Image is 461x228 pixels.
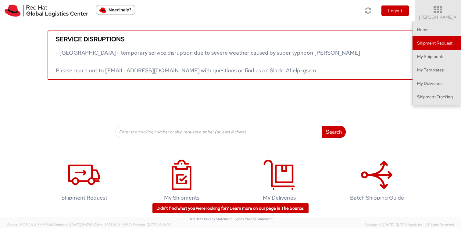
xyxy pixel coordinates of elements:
button: Need help? [96,5,135,15]
a: Service disruptions - [GEOGRAPHIC_DATA] - temporary service disruption due to severe weather caus... [48,31,413,80]
span: - [GEOGRAPHIC_DATA] - temporary service disruption due to severe weather caused by super typhoon ... [56,49,360,74]
a: Red Hat's Privacy Statement [189,217,232,221]
span: master, [DATE] 11:47:12 [58,223,93,227]
span: Copyright © [DATE]-[DATE] Agistix Inc., All Rights Reserved [364,223,454,227]
a: Shipment Tracking [413,90,461,103]
button: Search [322,126,346,138]
h5: Service disruptions [56,36,405,42]
h4: My Deliveries [240,195,319,201]
a: My Templates [413,63,461,77]
span: [PERSON_NAME] [419,14,457,20]
input: Enter the tracking number or ship request number (at least 4 chars) [115,126,322,138]
a: My Deliveries [413,77,461,90]
a: My Shipments [136,153,227,210]
h4: Batch Shipping Guide [338,195,416,201]
span: ▼ [453,15,457,20]
span: Client: 2025.18.0-fd567a5 [94,223,171,227]
span: master, [DATE] 10:01:07 [135,223,171,227]
a: | Agistix Privacy Statement [233,217,273,221]
a: Shipment Request [413,36,461,50]
img: rh-logistics-00dfa346123c4ec078e1.svg [5,5,88,17]
a: Didn't find what you were looking for? Learn more on our page in The Source. [152,203,309,213]
a: Shipment Request [38,153,130,210]
button: Logout [381,5,409,16]
a: Batch Shipping Guide [331,153,423,210]
a: Home [413,23,461,36]
h4: My Shipments [142,195,221,201]
a: My Deliveries [234,153,325,210]
span: Server: 2025.20.0-5efa686e39f [7,223,93,227]
a: My Shipments [413,50,461,63]
h4: Shipment Request [45,195,123,201]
